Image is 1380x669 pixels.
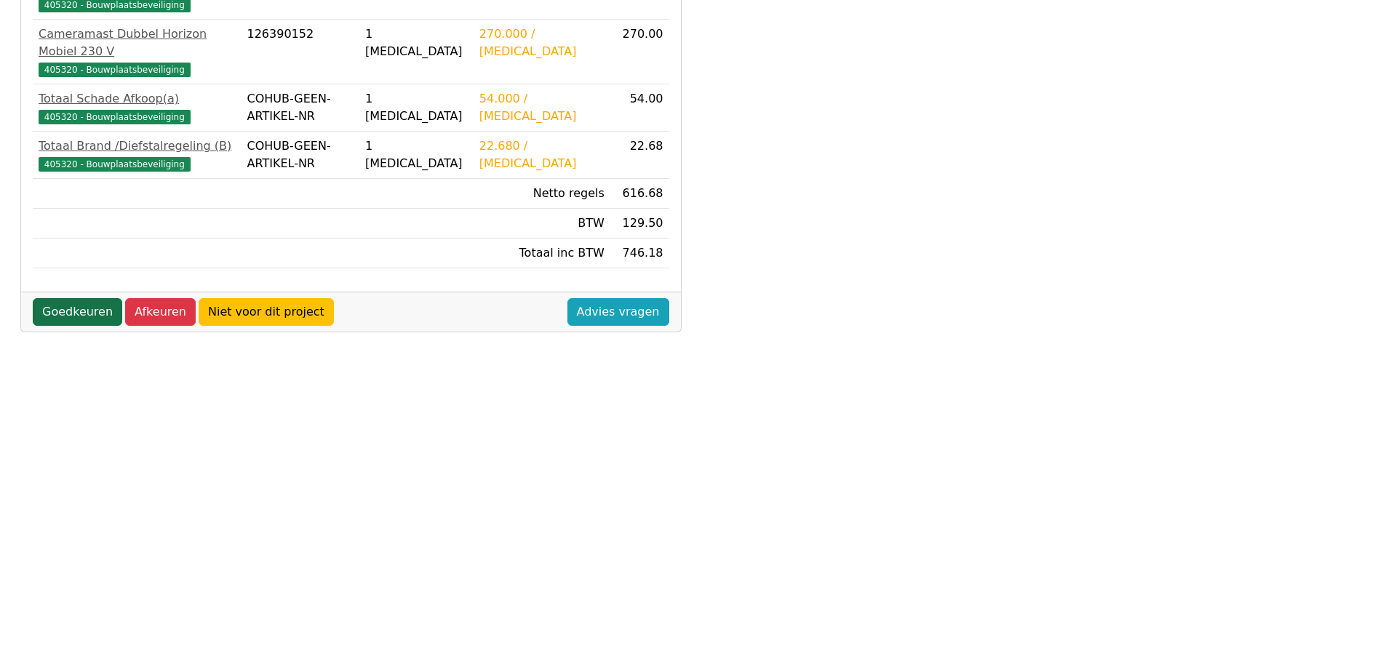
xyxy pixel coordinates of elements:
[479,137,605,172] div: 22.680 / [MEDICAL_DATA]
[365,25,468,60] div: 1 [MEDICAL_DATA]
[39,137,236,155] div: Totaal Brand /Diefstalregeling (B)
[39,25,236,78] a: Cameramast Dubbel Horizon Mobiel 230 V405320 - Bouwplaatsbeveiliging
[474,209,610,239] td: BTW
[610,239,669,268] td: 746.18
[610,209,669,239] td: 129.50
[474,239,610,268] td: Totaal inc BTW
[199,298,334,326] a: Niet voor dit project
[479,90,605,125] div: 54.000 / [MEDICAL_DATA]
[39,137,236,172] a: Totaal Brand /Diefstalregeling (B)405320 - Bouwplaatsbeveiliging
[39,110,191,124] span: 405320 - Bouwplaatsbeveiliging
[365,90,468,125] div: 1 [MEDICAL_DATA]
[479,25,605,60] div: 270.000 / [MEDICAL_DATA]
[39,63,191,77] span: 405320 - Bouwplaatsbeveiliging
[610,84,669,132] td: 54.00
[242,20,359,84] td: 126390152
[610,132,669,179] td: 22.68
[242,132,359,179] td: COHUB-GEEN-ARTIKEL-NR
[474,179,610,209] td: Netto regels
[610,179,669,209] td: 616.68
[610,20,669,84] td: 270.00
[39,90,236,125] a: Totaal Schade Afkoop(a)405320 - Bouwplaatsbeveiliging
[567,298,669,326] a: Advies vragen
[33,298,122,326] a: Goedkeuren
[242,84,359,132] td: COHUB-GEEN-ARTIKEL-NR
[39,90,236,108] div: Totaal Schade Afkoop(a)
[125,298,196,326] a: Afkeuren
[39,25,236,60] div: Cameramast Dubbel Horizon Mobiel 230 V
[365,137,468,172] div: 1 [MEDICAL_DATA]
[39,157,191,172] span: 405320 - Bouwplaatsbeveiliging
